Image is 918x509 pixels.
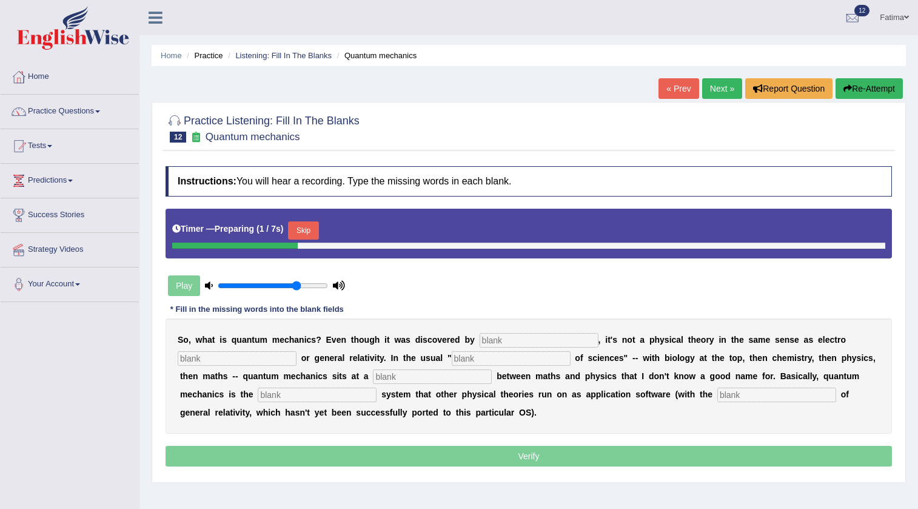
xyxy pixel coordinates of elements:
b: e [411,353,416,363]
b: d [725,371,731,381]
b: c [427,335,432,345]
b: w [509,371,516,381]
b: t [819,353,822,363]
b: w [196,335,203,345]
b: k [674,371,678,381]
b: p [842,353,847,363]
b: n [659,371,665,381]
b: p [649,335,655,345]
b: t [749,353,752,363]
b: r [447,335,450,345]
b: ' [665,371,666,381]
b: r [306,353,309,363]
b: l [440,353,443,363]
b: e [502,371,507,381]
b: t [339,371,342,381]
b: t [666,371,669,381]
b: y [852,353,857,363]
b: " [624,353,628,363]
b: e [794,335,799,345]
b: n [258,371,263,381]
b: s [748,335,753,345]
a: Strategy Videos [1,233,139,263]
b: a [401,335,406,345]
b: a [364,371,369,381]
b: b [665,353,670,363]
b: t [802,353,805,363]
b: u [431,353,436,363]
b: i [367,353,370,363]
b: t [608,335,611,345]
b: h [406,353,411,363]
b: h [691,335,696,345]
b: e [442,335,447,345]
b: t [351,335,354,345]
b: a [565,371,570,381]
b: ) [281,224,284,234]
b: e [827,353,832,363]
b: u [421,353,426,363]
b: , [873,353,876,363]
input: blank [373,369,492,384]
b: a [640,335,645,345]
b: t [212,335,215,345]
b: n [341,335,346,345]
b: o [575,353,580,363]
b: s [311,335,316,345]
b: , [189,335,191,345]
b: g [369,335,375,345]
b: a [629,371,634,381]
b: m [272,335,280,345]
b: s [588,353,592,363]
b: o [301,353,307,363]
b: o [732,353,737,363]
b: n [735,371,741,381]
b: n [605,353,610,363]
b: o [720,371,726,381]
a: Your Account [1,268,139,298]
b: u [255,335,260,345]
b: o [183,335,189,345]
b: i [375,353,377,363]
b: m [787,353,794,363]
b: , [598,335,601,345]
b: r [334,353,337,363]
b: r [706,335,709,345]
b: 1 / 7s [260,224,281,234]
a: Tests [1,129,139,160]
input: blank [178,351,297,366]
b: a [753,335,758,345]
b: c [284,335,289,345]
b: l [357,353,360,363]
b: b [497,371,502,381]
b: c [607,371,612,381]
b: t [356,371,359,381]
b: ( [256,224,260,234]
a: Practice Questions [1,95,139,125]
b: m [758,335,765,345]
b: h [777,353,782,363]
b: n [393,353,398,363]
li: Quantum mechanics [334,50,417,61]
a: Predictions [1,164,139,194]
b: . [384,353,386,363]
b: t [704,353,707,363]
b: s [797,353,802,363]
b: n [570,371,575,381]
b: a [253,371,258,381]
b: n [622,335,628,345]
b: a [242,335,247,345]
b: e [614,353,619,363]
b: l [681,335,683,345]
b: e [818,335,823,345]
input: blank [480,333,598,348]
b: o [654,371,660,381]
b: u [364,335,370,345]
b: o [627,335,632,345]
b: r [837,335,840,345]
a: « Prev [658,78,699,99]
b: I [642,371,644,381]
b: a [306,371,310,381]
b: e [291,371,296,381]
div: * Fill in the missing words into the blank fields [166,304,349,315]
